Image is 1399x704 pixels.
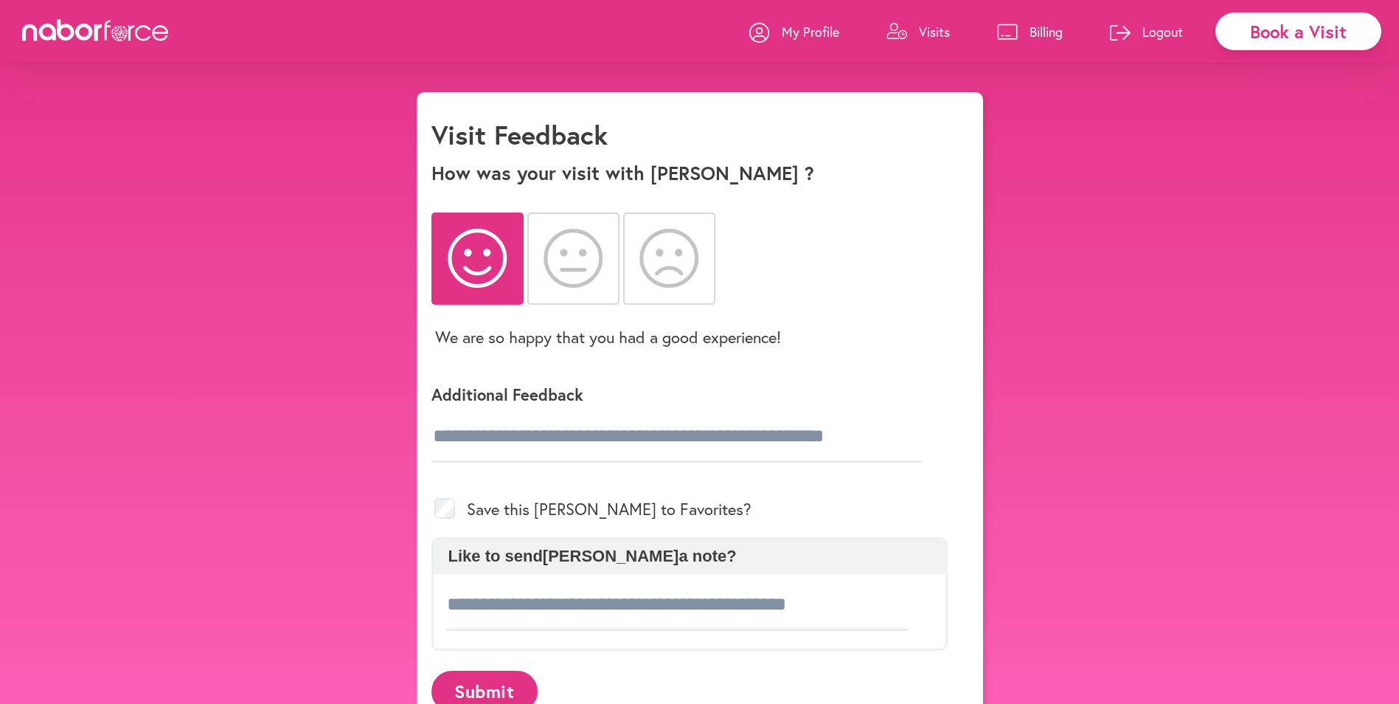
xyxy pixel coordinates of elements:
[919,23,950,41] p: Visits
[997,10,1063,54] a: Billing
[1215,13,1381,50] div: Book a Visit
[431,119,608,151] h1: Visit Feedback
[1110,10,1183,54] a: Logout
[886,10,950,54] a: Visits
[782,23,839,41] p: My Profile
[1030,23,1063,41] p: Billing
[441,547,938,566] p: Like to send [PERSON_NAME] a note?
[431,162,968,184] p: How was your visit with [PERSON_NAME] ?
[435,326,781,348] p: We are so happy that you had a good experience!
[1142,23,1183,41] p: Logout
[749,10,839,54] a: My Profile
[431,480,948,537] div: Save this [PERSON_NAME] to Favorites?
[431,384,948,405] p: Additional Feedback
